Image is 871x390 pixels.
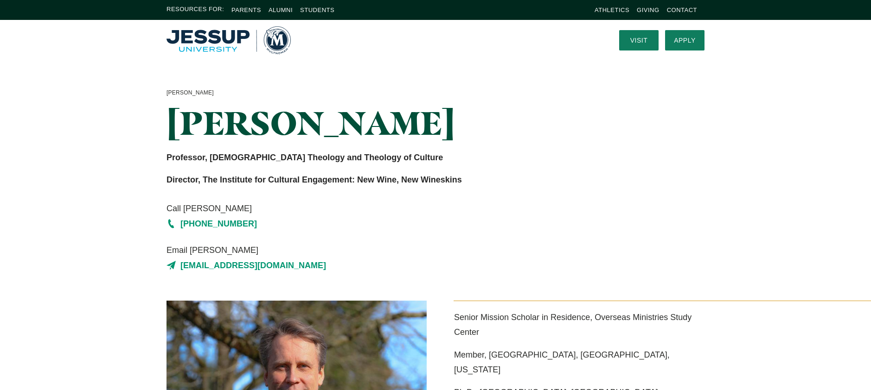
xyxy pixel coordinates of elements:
p: Member, [GEOGRAPHIC_DATA], [GEOGRAPHIC_DATA], [US_STATE] [454,347,704,377]
strong: Director, The Institute for Cultural Engagement: New Wine, New Wineskins [167,175,462,184]
a: Students [300,6,334,13]
a: Giving [637,6,660,13]
span: Resources For: [167,5,224,15]
strong: Professor, [DEMOGRAPHIC_DATA] Theology and Theology of Culture [167,153,443,162]
span: Call [PERSON_NAME] [167,201,519,216]
a: Parents [231,6,261,13]
a: Home [167,26,291,54]
h1: [PERSON_NAME] [167,105,519,141]
a: [EMAIL_ADDRESS][DOMAIN_NAME] [167,258,519,273]
a: [PHONE_NUMBER] [167,216,519,231]
p: Senior Mission Scholar in Residence, Overseas Ministries Study Center [454,310,704,340]
a: Apply [665,30,704,50]
span: Email [PERSON_NAME] [167,243,519,258]
img: Multnomah University Logo [167,26,291,54]
a: Contact [667,6,697,13]
a: Alumni [269,6,293,13]
a: Visit [619,30,659,50]
a: Athletics [595,6,629,13]
a: [PERSON_NAME] [167,88,214,98]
